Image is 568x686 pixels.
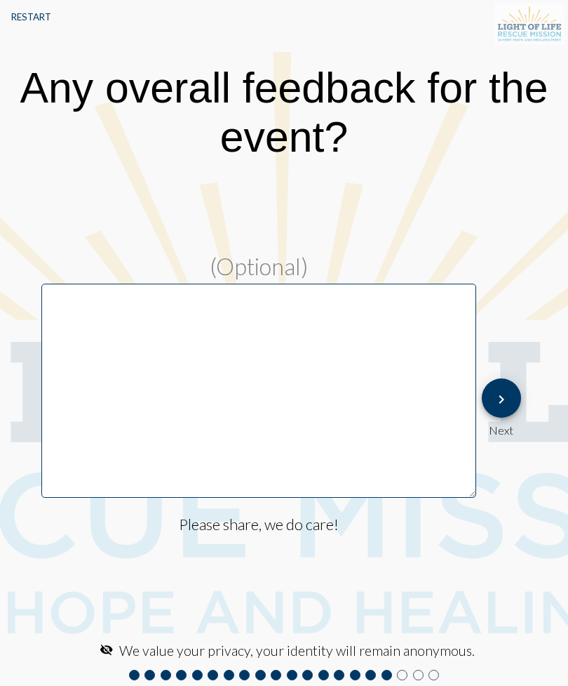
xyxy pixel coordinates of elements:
mat-icon: keyboard_arrow_right [493,391,510,408]
div: Any overall feedback for the event? [17,63,550,161]
div: Next [482,418,521,437]
span: We value your privacy, your identity will remain anonymous. [119,642,475,659]
img: S3sv4husPy3OnmXPJJZdccskll1xyySWXXHLJ5UnyHy6BOXz+iFDiAAAAAElFTkSuQmCC [494,4,564,44]
span: (Optional) [210,253,308,280]
div: Please share, we do care! [179,515,339,534]
mat-icon: visibility_off [100,642,114,657]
